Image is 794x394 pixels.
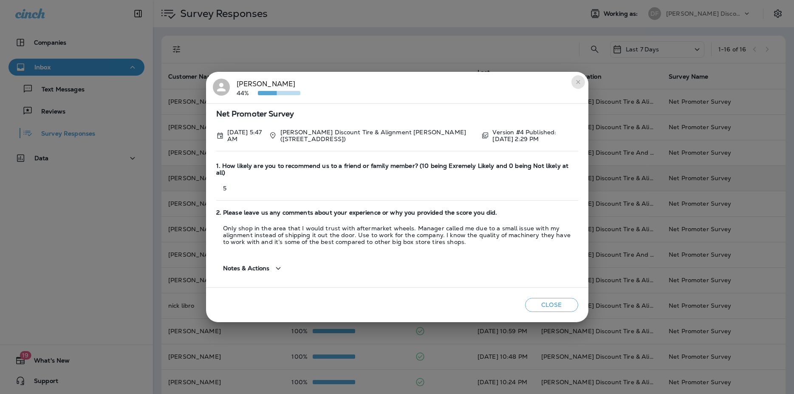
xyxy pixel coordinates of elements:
[227,129,262,142] p: Oct 13, 2025 5:47 AM
[280,129,475,142] p: [PERSON_NAME] Discount Tire & Alignment [PERSON_NAME] ([STREET_ADDRESS])
[216,162,578,177] span: 1. How likely are you to recommend us to a friend or family member? (10 being Exremely Likely and...
[216,209,578,216] span: 2. Please leave us any comments about your experience or why you provided the score you did.
[492,129,578,142] p: Version #4 Published: [DATE] 2:29 PM
[216,256,290,281] button: Notes & Actions
[237,90,258,96] p: 44%
[216,111,578,118] span: Net Promoter Survey
[571,75,585,89] button: close
[216,185,578,192] p: 5
[216,225,578,245] p: Only shop in the area that I would trust with aftermarket wheels. Manager called me due to a smal...
[525,298,578,312] button: Close
[223,265,270,272] span: Notes & Actions
[237,79,300,96] div: [PERSON_NAME]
